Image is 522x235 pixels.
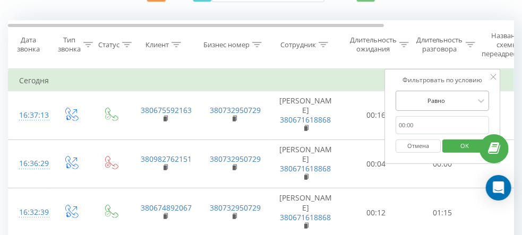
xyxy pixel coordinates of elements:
div: Дата звонка [8,36,48,54]
span: OK [450,137,480,154]
div: 16:32:39 [19,202,40,223]
a: 380732950729 [210,154,261,164]
a: 380732950729 [210,203,261,213]
a: 380671618868 [280,115,331,125]
td: 00:04 [343,140,409,188]
div: Фильтровать по условию [396,75,489,85]
input: 00:00 [396,116,489,135]
div: 16:36:29 [19,153,40,174]
a: 380732950729 [210,105,261,115]
a: 380674892067 [141,203,192,213]
div: Тип звонка [58,36,81,54]
button: Отмена [396,140,441,153]
div: Бизнес номер [203,40,250,49]
div: Статус [98,40,119,49]
div: Open Intercom Messenger [486,175,511,201]
div: Клиент [146,40,169,49]
div: Длительность разговора [416,36,463,54]
td: [PERSON_NAME] [269,91,343,140]
button: OK [442,140,487,153]
a: 380982762151 [141,154,192,164]
div: 16:37:13 [19,105,40,126]
div: Сотрудник [280,40,316,49]
div: Длительность ожидания [350,36,397,54]
a: 380675592163 [141,105,192,115]
a: 380671618868 [280,212,331,222]
a: 380671618868 [280,163,331,173]
td: [PERSON_NAME] [269,140,343,188]
td: 00:16 [343,91,409,140]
